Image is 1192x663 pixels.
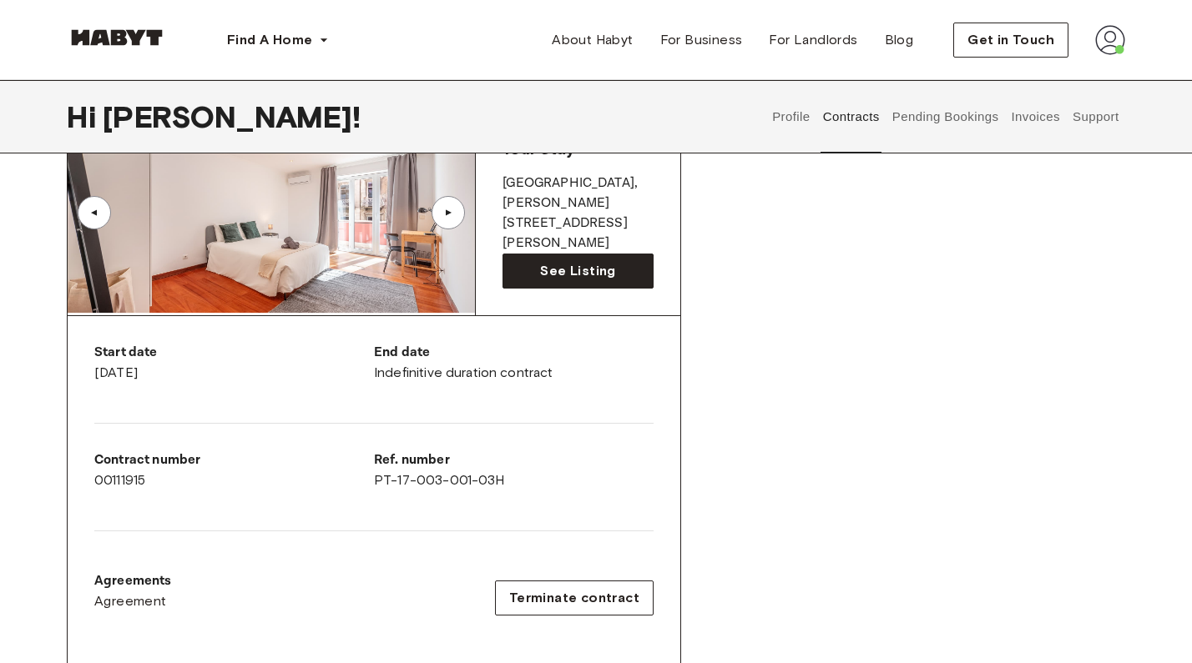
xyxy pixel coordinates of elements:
p: Start date [94,343,374,363]
a: About Habyt [538,23,646,57]
span: Hi [67,99,103,134]
p: End date [374,343,654,363]
p: Contract number [94,450,374,470]
span: Get in Touch [967,30,1054,50]
button: Profile [770,80,813,153]
span: [PERSON_NAME] ! [103,99,361,134]
span: Terminate contract [509,588,639,608]
div: [DATE] [94,343,374,383]
button: Support [1070,80,1121,153]
a: See Listing [503,254,654,289]
button: Contracts [821,80,881,153]
button: Find A Home [214,23,342,57]
p: Agreements [94,571,172,591]
div: user profile tabs [766,80,1125,153]
a: Agreement [94,591,172,611]
span: See Listing [540,261,615,281]
button: Pending Bookings [890,80,1001,153]
div: 00111915 [94,450,374,490]
a: Blog [871,23,927,57]
p: Ref. number [374,450,654,470]
img: Image of the room [68,113,475,313]
button: Get in Touch [953,23,1068,58]
span: About Habyt [552,30,633,50]
p: [STREET_ADDRESS][PERSON_NAME] [503,213,654,254]
a: For Business [647,23,756,57]
span: Agreement [94,591,167,611]
img: avatar [1095,25,1125,55]
img: Habyt [67,29,167,46]
button: Terminate contract [495,580,654,615]
p: [GEOGRAPHIC_DATA] , [PERSON_NAME] [503,173,654,213]
div: ▲ [440,208,457,218]
a: For Landlords [755,23,871,57]
span: Find A Home [227,30,312,50]
span: Blog [885,30,914,50]
div: PT-17-003-001-03H [374,450,654,490]
span: For Landlords [769,30,857,50]
span: For Business [660,30,743,50]
button: Invoices [1009,80,1062,153]
div: Indefinitive duration contract [374,343,654,383]
div: ▲ [86,208,103,218]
